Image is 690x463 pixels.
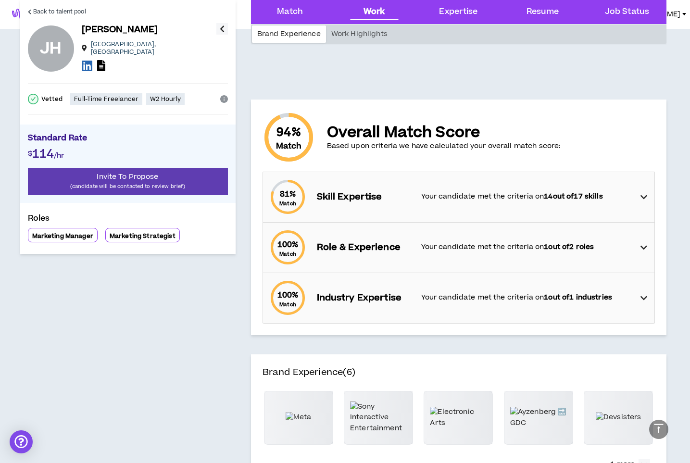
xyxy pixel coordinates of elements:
img: Devsisters [596,412,641,423]
img: Sony Interactive Entertainment [350,401,407,434]
p: Skill Expertise [317,190,412,204]
div: Match [277,6,303,18]
img: Ayzenberg 🔜 GDC [510,407,567,428]
p: (candidate will be contacted to review brief) [28,182,228,191]
small: Match [279,301,296,308]
div: Open Intercom Messenger [10,430,33,453]
span: 100 % [277,239,299,250]
div: Brand Experience [252,25,326,43]
div: Work [364,6,385,18]
p: Marketing Manager [32,232,93,240]
img: Meta [286,412,312,423]
span: Invite To Propose [97,172,158,182]
span: 100 % [277,289,299,301]
strong: 1 out of 1 industries [544,292,612,302]
button: Invite To Propose(candidate will be contacted to review brief) [28,168,228,195]
p: Role & Experience [317,241,412,254]
p: Based upon criteria we have calculated your overall match score: [327,141,561,151]
div: Expertise [439,6,477,18]
p: Your candidate met the criteria on [421,242,631,252]
p: W2 Hourly [150,95,181,103]
p: Roles [28,213,228,228]
div: 81%MatchSkill ExpertiseYour candidate met the criteria on14out of17 skills [263,172,654,222]
span: 81 % [280,188,296,200]
span: 94 % [276,125,301,140]
p: Standard Rate [28,132,228,147]
div: 100%MatchIndustry ExpertiseYour candidate met the criteria on1out of1 industries [263,273,654,323]
span: Back to talent pool [33,7,86,16]
p: Overall Match Score [327,124,561,141]
span: 114 [32,146,54,163]
p: [PERSON_NAME] [82,23,158,37]
strong: 14 out of 17 skills [544,191,602,201]
div: James H. [28,25,74,72]
p: Industry Expertise [317,291,412,305]
span: info-circle [220,95,228,103]
div: 100%MatchRole & ExperienceYour candidate met the criteria on1out of2 roles [263,223,654,273]
p: Vetted [41,95,63,103]
div: Resume [527,6,559,18]
img: Electronic Arts [430,407,487,428]
span: check-circle [28,94,38,104]
small: Match [276,140,302,152]
p: Full-Time Freelancer [74,95,138,103]
p: [GEOGRAPHIC_DATA] , [GEOGRAPHIC_DATA] [91,40,216,56]
p: Marketing Strategist [110,232,176,240]
p: Your candidate met the criteria on [421,292,631,303]
div: JH [40,41,62,56]
p: Your candidate met the criteria on [421,191,631,202]
small: Match [279,250,296,258]
small: Match [279,200,296,207]
span: vertical-align-top [653,423,665,434]
div: Job Status [605,6,649,18]
span: /hr [54,150,64,161]
h4: Brand Experience (6) [263,366,655,391]
span: $ [28,149,32,159]
strong: 1 out of 2 roles [544,242,594,252]
div: Work Highlights [326,25,393,43]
